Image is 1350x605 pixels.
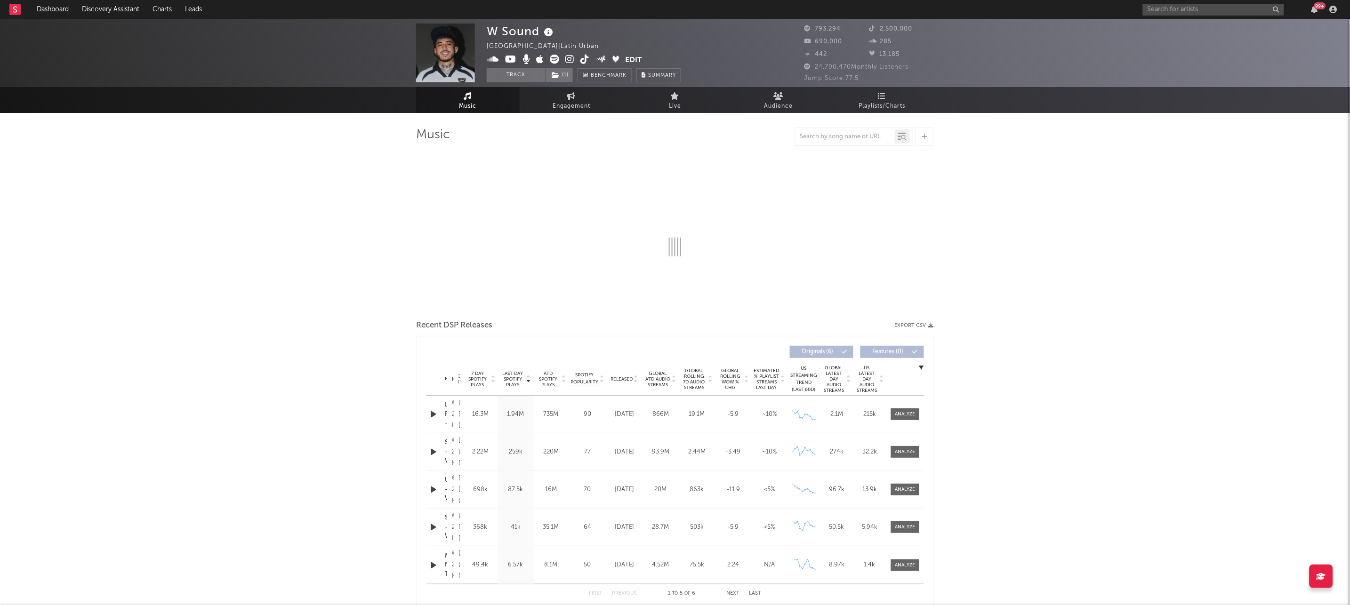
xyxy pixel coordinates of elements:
div: [PERSON_NAME] [PERSON_NAME], [PERSON_NAME] [PERSON_NAME], [PERSON_NAME] [PERSON_NAME] [PERSON_NAM... [458,473,460,507]
div: © 2024 Kristoman LLC distributed by Warner Music Latina Inc. [452,435,454,469]
div: [PERSON_NAME], [PERSON_NAME] [PERSON_NAME] [PERSON_NAME] [PERSON_NAME] [PERSON_NAME] & [PERSON_NAME] [458,548,460,582]
div: 96.7k [823,485,851,494]
div: 2.1M [823,410,851,419]
div: <5% [754,485,785,494]
div: <5% [754,523,785,532]
div: 735M [536,410,566,419]
button: First [589,591,603,596]
div: 1.4k [856,560,884,570]
div: [DATE] [609,485,640,494]
span: Music [459,101,477,112]
div: ~ 10 % [754,447,785,457]
span: 2,500,000 [869,26,913,32]
button: (1) [546,68,573,82]
div: [DATE] [609,447,640,457]
span: Playlists/Charts [859,101,906,112]
a: Audience [727,87,830,113]
div: [PERSON_NAME], [PERSON_NAME], [PERSON_NAME] [PERSON_NAME] [PERSON_NAME], [PERSON_NAME] +1 others [458,510,460,544]
button: Features(0) [860,346,924,358]
div: 6.57k [500,560,531,570]
div: [GEOGRAPHIC_DATA] | Latin Urban [487,41,610,52]
span: 285 [869,39,892,45]
span: 7 Day Spotify Plays [465,371,490,388]
div: 75.5k [681,560,713,570]
div: W Sound [487,24,555,39]
span: Benchmark [591,70,627,81]
div: -5.9 [717,523,749,532]
div: 13.9k [856,485,884,494]
span: Spotify Popularity [571,372,599,386]
div: Name [445,375,447,382]
input: Search by song name or URL [796,133,895,141]
button: Previous [612,591,637,596]
a: Soltera - W Sound 01 [445,438,447,466]
a: Benchmark [578,68,632,82]
div: [PERSON_NAME], [PERSON_NAME] [PERSON_NAME], [PERSON_NAME] [PERSON_NAME] & [PERSON_NAME] [458,398,460,431]
div: -3.49 [717,447,749,457]
div: 1 5 6 [656,588,707,599]
div: 20M [645,485,676,494]
div: 259k [500,447,531,457]
span: 793,294 [804,26,841,32]
div: 16.3M [465,410,496,419]
div: 87.5k [500,485,531,494]
button: 99+ [1311,6,1318,13]
div: 32.2k [856,447,884,457]
div: 4.52M [645,560,676,570]
div: 70 [571,485,604,494]
span: Global Rolling 7D Audio Streams [681,368,707,390]
div: Undercromo - W Sound 06 [445,476,447,503]
button: Last [749,591,761,596]
div: © 2025 Kristoman LLC distributed by Warner Music Latina Inc. [452,473,454,507]
input: Search for artists [1143,4,1284,16]
div: © 2024 Kristoman LLC distributed by Warner Music Latina Inc. [452,510,454,544]
div: ~ 10 % [754,410,785,419]
span: Last Day Spotify Plays [500,371,525,388]
div: [DATE] [609,560,640,570]
span: Released [611,376,633,382]
div: 49.4k [465,560,496,570]
button: Summary [636,68,681,82]
span: US Latest Day Audio Streams [856,365,878,393]
a: Playlists/Charts [830,87,934,113]
div: 2.44M [681,447,713,457]
span: Features ( 0 ) [867,349,910,355]
span: ATD Spotify Plays [536,371,561,388]
div: 866M [645,410,676,419]
div: 274k [823,447,851,457]
div: 220M [536,447,566,457]
div: -5.9 [717,410,749,419]
div: Mi Novio Tiene Novia - W Sound 02 [445,551,447,579]
div: 215k [856,410,884,419]
span: to [672,591,678,596]
a: Live [623,87,727,113]
button: Track [487,68,546,82]
span: Summary [648,73,676,78]
div: 8.1M [536,560,566,570]
div: 698k [465,485,496,494]
span: Jump Score: 77.5 [804,75,859,81]
button: Export CSV [895,323,934,328]
div: 93.9M [645,447,676,457]
div: 2.22M [465,447,496,457]
div: 35.1M [536,523,566,532]
span: 24,790,470 Monthly Listeners [804,64,909,70]
div: 28.7M [645,523,676,532]
div: 1.94M [500,410,531,419]
div: 99 + [1314,2,1326,9]
div: SQ - W Sound 04 [445,513,447,541]
span: Recent DSP Releases [416,320,492,331]
a: Music [416,87,520,113]
a: La Plena - W Sound 05 [445,400,447,428]
div: 368k [465,523,496,532]
div: [DATE] [609,410,640,419]
div: 77 [571,447,604,457]
button: Originals(6) [790,346,853,358]
span: of [684,591,690,596]
button: Edit [626,55,643,66]
span: Audience [764,101,793,112]
span: 442 [804,51,828,57]
div: [PERSON_NAME] [PERSON_NAME], [PERSON_NAME] [PERSON_NAME] [PERSON_NAME], [PERSON_NAME] [PERSON_NAM... [458,435,460,469]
